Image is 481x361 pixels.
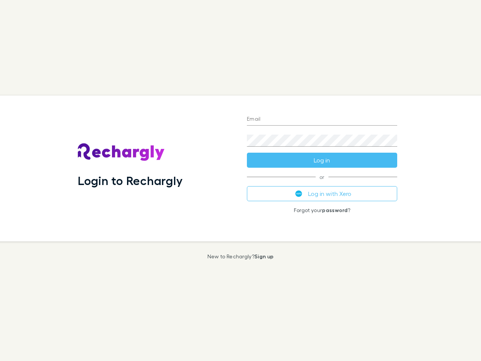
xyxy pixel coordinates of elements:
p: Forgot your ? [247,207,397,213]
a: password [322,207,348,213]
img: Xero's logo [295,190,302,197]
p: New to Rechargly? [207,253,274,259]
h1: Login to Rechargly [78,173,183,188]
img: Rechargly's Logo [78,143,165,161]
a: Sign up [254,253,274,259]
button: Log in with Xero [247,186,397,201]
button: Log in [247,153,397,168]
